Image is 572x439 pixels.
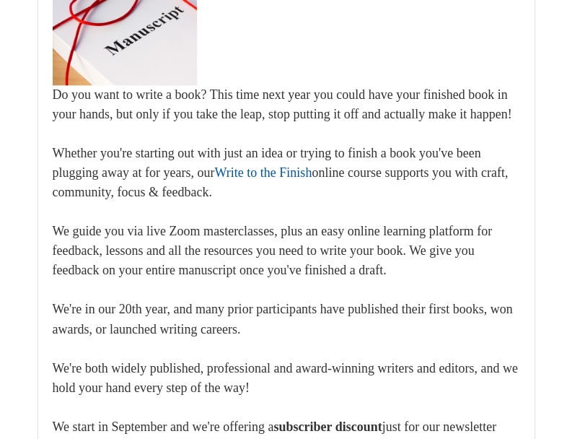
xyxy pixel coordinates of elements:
[53,360,518,394] font: We're both widely published, professional and award-winning writers and editors, and we hold your...
[53,302,513,336] font: We're in our 20th year, and many prior participants have published their first books, won awards,...
[273,419,382,433] strong: subscriber discount
[500,370,572,439] iframe: Chat Widget
[53,87,512,121] font: Do you want to write a book? This time next year you could have your finished book in your hands,...
[53,224,492,277] font: We guide you via live Zoom masterclasses, plus an easy online learning platform for feedback, les...
[214,165,312,180] a: Write to the Finish
[53,146,509,199] font: Whether you're starting out with just an idea or trying to finish a book you've been plugging awa...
